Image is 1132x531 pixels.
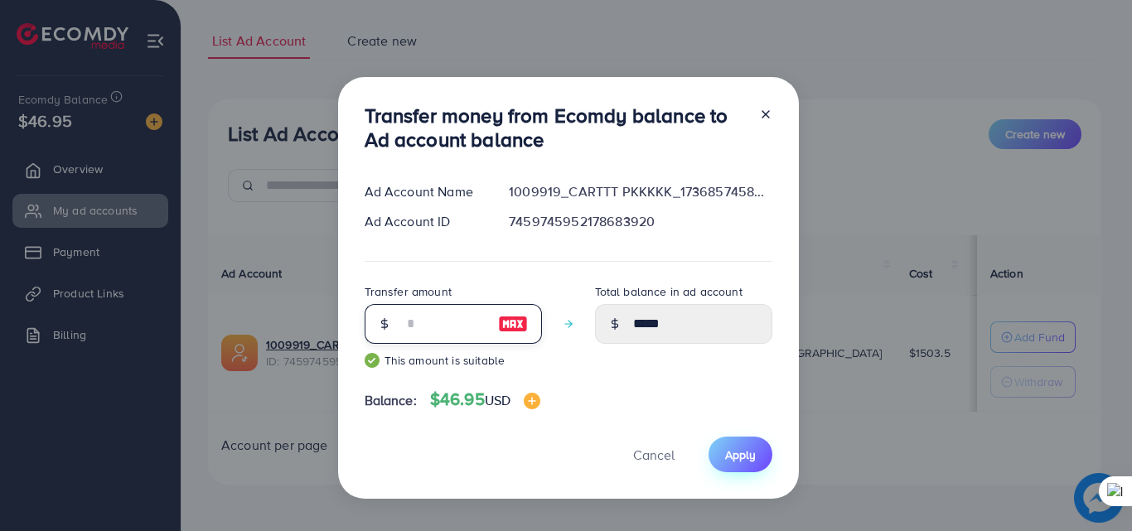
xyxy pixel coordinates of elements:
h3: Transfer money from Ecomdy balance to Ad account balance [365,104,746,152]
img: image [524,393,540,409]
span: Cancel [633,446,675,464]
div: 1009919_CARTTT PKKKKK_1736857458563 [496,182,785,201]
div: 7459745952178683920 [496,212,785,231]
span: Apply [725,447,756,463]
span: Balance: [365,391,417,410]
div: Ad Account Name [351,182,496,201]
h4: $46.95 [430,389,540,410]
button: Cancel [612,437,695,472]
label: Transfer amount [365,283,452,300]
span: USD [485,391,510,409]
img: image [498,314,528,334]
label: Total balance in ad account [595,283,743,300]
button: Apply [709,437,772,472]
small: This amount is suitable [365,352,542,369]
img: guide [365,353,380,368]
div: Ad Account ID [351,212,496,231]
